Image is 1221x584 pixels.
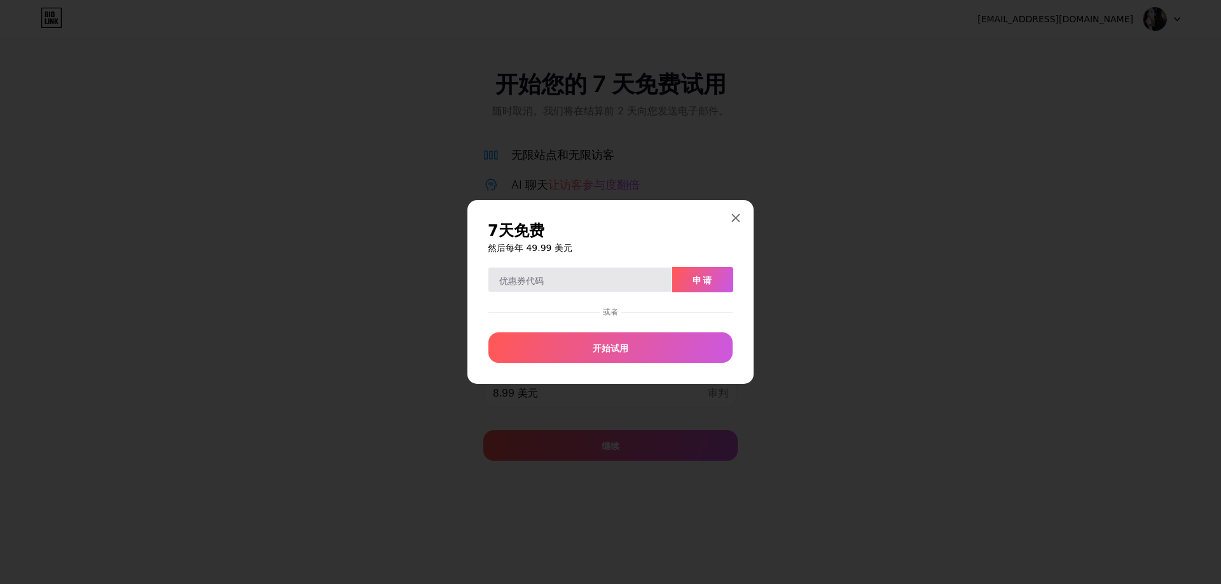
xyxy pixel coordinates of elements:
input: 优惠券代码 [488,268,672,293]
font: 7天免费 [488,222,544,240]
font: 然后每年 49.99 美元 [488,243,572,253]
button: 申请 [672,267,733,292]
font: 或者 [603,308,618,316]
font: 开始试用 [593,343,628,353]
font: 申请 [693,275,713,285]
